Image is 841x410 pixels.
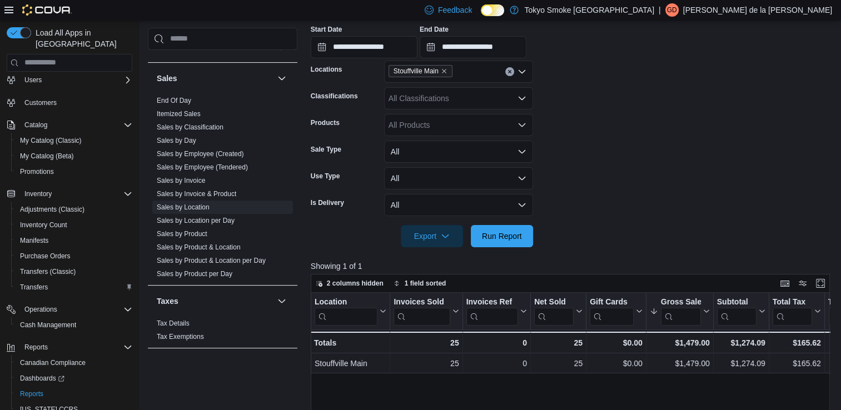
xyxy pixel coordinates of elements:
a: Dashboards [11,371,137,386]
a: Sales by Classification [157,123,223,131]
a: Sales by Invoice [157,177,205,184]
div: $1,274.09 [717,357,765,370]
p: Tokyo Smoke [GEOGRAPHIC_DATA] [524,3,654,17]
button: Sales [275,72,288,85]
div: Location [315,297,377,307]
span: Tax Exemptions [157,332,204,341]
span: Canadian Compliance [16,356,132,369]
button: Gift Cards [590,297,643,325]
span: Inventory Count [16,218,132,232]
span: Users [20,73,132,87]
a: Customers [20,96,61,109]
button: My Catalog (Beta) [11,148,137,164]
span: Inventory Count [20,221,67,229]
button: Reports [20,341,52,354]
button: Run Report [471,225,533,247]
a: Sales by Product [157,230,207,238]
div: Net Sold [534,297,574,325]
button: Taxes [275,294,288,308]
button: All [384,167,533,189]
span: 2 columns hidden [327,279,384,288]
span: Sales by Product per Day [157,269,232,278]
span: Cash Management [20,321,76,329]
img: Cova [22,4,72,16]
span: Sales by Product & Location per Day [157,256,266,265]
button: Customers [2,94,137,111]
div: $1,479.00 [650,336,710,349]
button: Inventory [20,187,56,201]
button: Enter fullscreen [814,277,827,290]
button: Transfers (Classic) [11,264,137,279]
span: Users [24,76,42,84]
a: Itemized Sales [157,110,201,118]
a: Sales by Invoice & Product [157,190,236,198]
div: Sales [148,94,297,285]
div: $1,479.00 [650,357,710,370]
span: Customers [20,96,132,109]
button: Display options [796,277,809,290]
a: End Of Day [157,97,191,104]
div: Invoices Sold [394,297,450,325]
div: $1,274.09 [717,336,765,349]
span: Reports [20,341,132,354]
span: Transfers [20,283,48,292]
button: Catalog [2,117,137,133]
a: Sales by Employee (Created) [157,150,244,158]
div: Gross Sales [661,297,701,325]
button: Location [315,297,386,325]
span: Catalog [24,121,47,129]
a: Sales by Location per Day [157,217,235,224]
button: Gross Sales [650,297,710,325]
span: Sales by Employee (Created) [157,149,244,158]
label: End Date [420,25,449,34]
div: $165.62 [773,336,821,349]
span: Sales by Location [157,203,210,212]
div: Invoices Sold [394,297,450,307]
span: Inventory [20,187,132,201]
span: Manifests [20,236,48,245]
span: Reports [24,343,48,352]
a: Transfers [16,281,52,294]
div: Totals [314,336,386,349]
span: Dashboards [20,374,64,383]
button: 1 field sorted [389,277,451,290]
button: Invoices Ref [466,297,526,325]
a: Transfers (Classic) [16,265,80,278]
span: Stouffville Main [389,65,452,77]
a: Tax Details [157,319,190,327]
span: Sales by Invoice [157,176,205,185]
a: Promotions [16,165,58,178]
button: Inventory [2,186,137,202]
button: Open list of options [517,94,526,103]
button: Inventory Count [11,217,137,233]
span: Reports [20,389,43,398]
button: Net Sold [534,297,583,325]
div: 25 [394,336,459,349]
span: Adjustments (Classic) [16,203,132,216]
button: Canadian Compliance [11,355,137,371]
span: 1 field sorted [405,279,446,288]
a: Dashboards [16,372,69,385]
div: 25 [394,357,459,370]
label: Start Date [311,25,342,34]
span: Sales by Product & Location [157,243,241,252]
button: Clear input [505,67,514,76]
a: Sales by Location [157,203,210,211]
a: Canadian Compliance [16,356,90,369]
span: Promotions [16,165,132,178]
span: Reports [16,387,132,401]
button: Export [401,225,463,247]
span: Purchase Orders [20,252,71,261]
button: Open list of options [517,121,526,129]
button: Operations [2,302,137,317]
button: Remove Stouffville Main from selection in this group [441,68,447,74]
button: Sales [157,73,273,84]
span: Sales by Employee (Tendered) [157,163,248,172]
button: 2 columns hidden [311,277,388,290]
div: Total Tax [773,297,812,307]
button: My Catalog (Classic) [11,133,137,148]
button: Users [20,73,46,87]
a: Tax Exemptions [157,333,204,341]
span: Inventory [24,189,52,198]
a: Purchase Orders [16,249,75,263]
